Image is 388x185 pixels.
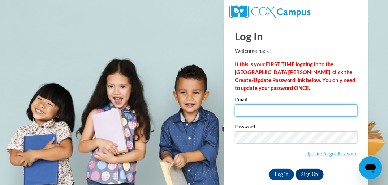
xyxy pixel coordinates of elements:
[235,61,355,91] strong: If this is your FIRST TIME logging in to the [GEOGRAPHIC_DATA][PERSON_NAME], click the Create/Upd...
[359,156,382,179] iframe: Button to launch messaging window
[305,151,358,157] a: Update/Forgot Password
[269,169,294,180] input: Log In
[235,124,358,131] label: Password
[229,5,310,18] img: COX Campus
[235,97,358,104] label: Email
[235,29,358,44] h1: Log In
[235,47,358,55] p: Welcome back!
[296,169,324,180] a: Sign Up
